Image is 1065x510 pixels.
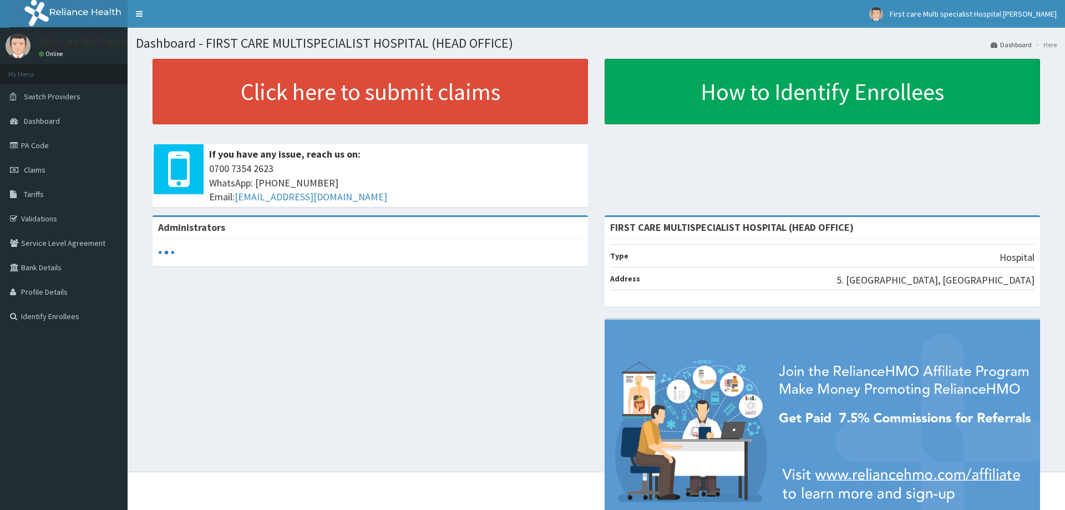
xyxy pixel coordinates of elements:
p: 5. [GEOGRAPHIC_DATA], [GEOGRAPHIC_DATA] [836,273,1034,287]
p: First care Multi specialist Hospital [PERSON_NAME] [39,36,260,46]
span: Dashboard [24,116,60,126]
span: First care Multi specialist Hospital [PERSON_NAME] [890,9,1057,19]
span: Tariffs [24,189,44,199]
p: Hospital [1000,250,1034,265]
a: How to Identify Enrollees [605,59,1040,124]
a: [EMAIL_ADDRESS][DOMAIN_NAME] [235,190,387,203]
img: User Image [869,7,883,21]
img: User Image [6,33,31,58]
b: Type [610,251,628,261]
span: Switch Providers [24,92,80,102]
strong: FIRST CARE MULTISPECIALIST HOSPITAL (HEAD OFFICE) [610,221,854,234]
b: If you have any issue, reach us on: [209,148,361,160]
a: Online [39,50,65,58]
a: Dashboard [991,40,1032,49]
span: 0700 7354 2623 WhatsApp: [PHONE_NUMBER] Email: [209,161,582,204]
a: Click here to submit claims [153,59,588,124]
h1: Dashboard - FIRST CARE MULTISPECIALIST HOSPITAL (HEAD OFFICE) [136,36,1057,51]
b: Administrators [158,221,225,234]
svg: audio-loading [158,244,175,261]
span: Claims [24,165,45,175]
b: Address [610,274,640,284]
li: Here [1033,40,1057,49]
